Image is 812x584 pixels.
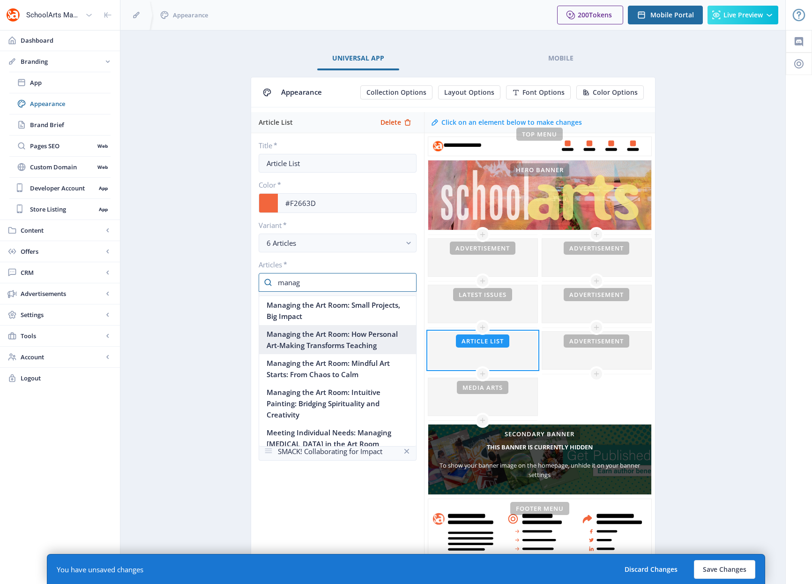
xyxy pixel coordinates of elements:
[30,120,111,129] span: Brand Brief
[317,47,399,69] a: Universal App
[30,205,96,214] span: Store Listing
[6,8,21,23] img: properties.app_icon.png
[259,383,416,424] nb-option: Managing the Art Room: Intuitive Painting: Bridging Spirituality and Creativity
[259,296,416,325] nb-option: Managing the Art Room: Small Projects, Big Impact
[173,10,208,20] span: Appearance
[21,331,103,341] span: Tools
[259,424,416,453] nb-option: Meeting Individual Needs: Managing [MEDICAL_DATA] in the Art Room
[380,119,401,126] span: Delete
[96,183,111,193] nb-badge: App
[9,199,111,220] a: Store ListingApp
[21,226,103,235] span: Content
[30,141,94,151] span: Pages SEO
[278,194,416,212] input: #FFFFFF
[628,6,703,24] button: Mobile Portal
[506,85,571,99] button: Font Options
[522,89,565,96] span: Font Options
[267,237,401,249] div: 6 Articles
[9,178,111,198] a: Developer AccountApp
[533,47,589,69] a: Mobile
[21,247,103,256] span: Offers
[259,180,409,190] label: Color
[444,89,494,96] span: Layout Options
[281,87,322,97] span: Appearance
[9,72,111,93] a: App
[30,162,94,172] span: Custom Domain
[26,5,82,25] div: SchoolArts Magazine
[278,442,397,460] div: SMACK! Collaborating for Impact
[278,292,397,310] div: Contemporary Art in Context: [US_STATE][PERSON_NAME]
[360,85,432,99] button: Collection Options
[94,162,111,172] nb-badge: Web
[694,560,755,579] button: Save Changes
[259,325,416,354] nb-option: Managing the Art Room: How Personal Art-Making Transforms Teaching
[9,114,111,135] a: Brand Brief
[21,289,103,298] span: Advertisements
[723,11,763,19] span: Live Preview
[576,85,644,99] button: Color Options
[21,352,103,362] span: Account
[9,93,111,114] a: Appearance
[30,78,111,87] span: App
[57,565,143,574] div: You have unsaved changes
[94,141,111,151] nb-badge: Web
[438,85,500,99] button: Layout Options
[21,310,103,319] span: Settings
[593,89,638,96] span: Color Options
[441,118,582,127] div: Click on an element below to make changes
[487,440,593,455] h5: This banner is currently hidden
[616,560,686,579] button: Discard Changes
[259,154,417,173] input: Your Title ...
[259,112,373,133] div: Article List
[21,57,103,66] span: Branding
[428,461,651,479] div: To show your banner image on the homepage, unhide it on your banner settings
[96,205,111,214] nb-badge: App
[259,260,409,269] label: Articles
[9,157,111,177] a: Custom DomainWeb
[373,115,418,130] button: Delete
[259,354,416,383] nb-option: Managing the Art Room: Mindful Art Starts: From Chaos to Calm
[9,136,111,156] a: Pages SEOWeb
[259,273,417,292] input: Add Article ...
[366,89,426,96] span: Collection Options
[30,183,96,193] span: Developer Account
[21,268,103,277] span: CRM
[21,36,112,45] span: Dashboard
[708,6,778,24] button: Live Preview
[259,234,417,252] button: 6 Articles
[589,10,612,19] span: Tokens
[259,220,409,230] label: Variant
[21,373,112,383] span: Logout
[557,6,623,24] button: 200Tokens
[548,54,574,62] span: Mobile
[332,54,384,62] span: Universal App
[259,141,409,150] label: Title
[650,11,694,19] span: Mobile Portal
[30,99,111,108] span: Appearance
